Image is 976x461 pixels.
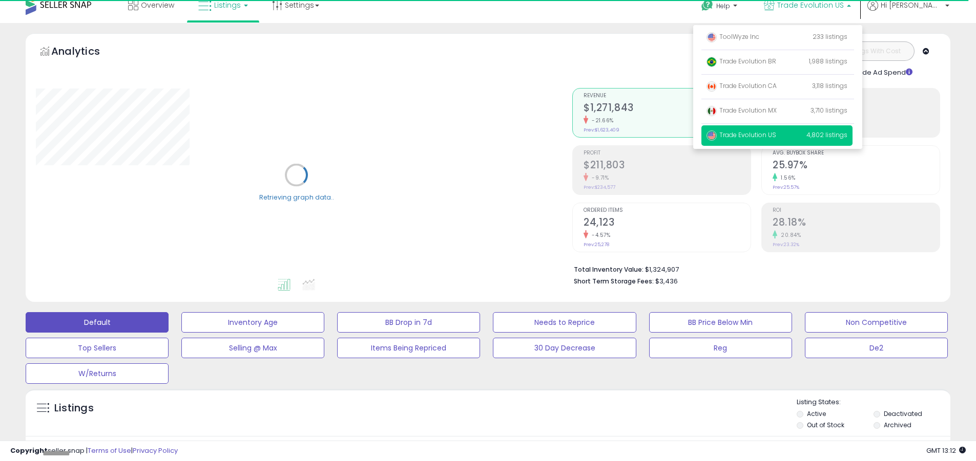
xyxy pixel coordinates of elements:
[26,338,169,358] button: Top Sellers
[181,312,324,333] button: Inventory Age
[493,338,636,358] button: 30 Day Decrease
[584,159,751,173] h2: $211,803
[805,338,948,358] button: De2
[809,57,847,65] span: 1,988 listings
[813,32,847,41] span: 233 listings
[833,66,929,78] div: Include Ad Spend
[716,2,730,10] span: Help
[655,276,678,286] span: $3,436
[884,409,922,418] label: Deactivated
[181,338,324,358] button: Selling @ Max
[773,208,940,213] span: ROI
[707,130,717,141] img: usa.png
[259,192,334,202] div: Retrieving graph data..
[773,242,799,248] small: Prev: 23.32%
[584,102,751,116] h2: $1,271,843
[10,446,178,456] div: seller snap | |
[812,81,847,90] span: 3,118 listings
[574,265,643,274] b: Total Inventory Value:
[337,338,480,358] button: Items Being Repriced
[584,216,751,230] h2: 24,123
[337,312,480,333] button: BB Drop in 7d
[806,130,847,139] span: 4,802 listings
[26,312,169,333] button: Default
[773,150,940,156] span: Avg. Buybox Share
[584,208,751,213] span: Ordered Items
[773,216,940,230] h2: 28.18%
[588,231,610,239] small: -4.57%
[584,184,615,190] small: Prev: $234,577
[26,363,169,384] button: W/Returns
[584,150,751,156] span: Profit
[54,401,94,415] h5: Listings
[807,409,826,418] label: Active
[805,312,948,333] button: Non Competitive
[649,338,792,358] button: Reg
[493,312,636,333] button: Needs to Reprice
[707,81,717,92] img: canada.png
[707,32,717,42] img: usa.png
[926,446,966,455] span: 2025-08-13 13:12 GMT
[584,127,619,133] small: Prev: $1,623,409
[649,312,792,333] button: BB Price Below Min
[777,231,801,239] small: 20.84%
[51,44,120,61] h5: Analytics
[835,45,911,58] button: Listings With Cost
[707,106,777,115] span: Trade Evolution MX
[588,174,609,182] small: -9.71%
[584,242,609,248] small: Prev: 25,278
[797,398,950,407] p: Listing States:
[574,277,654,286] b: Short Term Storage Fees:
[811,106,847,115] span: 3,710 listings
[773,184,799,190] small: Prev: 25.57%
[707,106,717,116] img: mexico.png
[10,446,48,455] strong: Copyright
[773,159,940,173] h2: 25.97%
[807,421,844,429] label: Out of Stock
[707,130,776,139] span: Trade Evolution US
[707,32,759,41] span: ToolWyze Inc
[707,81,777,90] span: Trade Evolution CA
[707,57,717,67] img: brazil.png
[707,57,776,65] span: Trade Evolution BR
[574,262,932,275] li: $1,324,907
[588,117,614,124] small: -21.66%
[584,93,751,99] span: Revenue
[884,421,911,429] label: Archived
[777,174,796,182] small: 1.56%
